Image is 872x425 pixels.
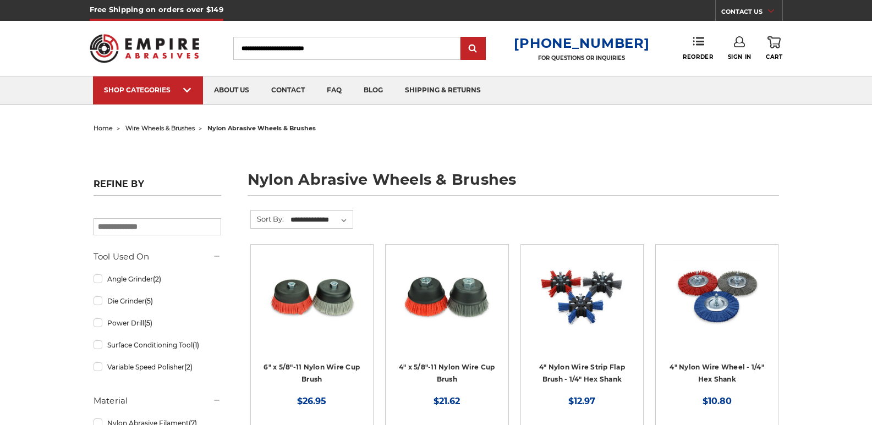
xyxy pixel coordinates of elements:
a: shipping & returns [394,76,492,104]
img: Empire Abrasives [90,27,200,70]
a: Angle Grinder [94,269,221,289]
a: [PHONE_NUMBER] [514,35,649,51]
span: $21.62 [434,396,460,406]
span: (1) [193,341,199,349]
a: 4" Nylon Wire Strip Flap Brush - 1/4" Hex Shank [539,363,625,384]
span: $26.95 [297,396,326,406]
a: 6" x 5/8"-11 Nylon Wire Wheel Cup Brushes [259,252,365,359]
span: $12.97 [568,396,595,406]
a: 4" x 5/8"-11 Nylon Wire Cup Brushes [393,252,500,359]
a: CONTACT US [721,5,782,21]
a: 4" x 5/8"-11 Nylon Wire Cup Brush [399,363,495,384]
a: blog [353,76,394,104]
span: (5) [144,319,152,327]
a: wire wheels & brushes [125,124,195,132]
a: faq [316,76,353,104]
img: 4" x 5/8"-11 Nylon Wire Cup Brushes [403,252,491,340]
a: Die Grinder [94,291,221,311]
img: 4 inch nylon wire wheel for drill [673,252,761,340]
a: home [94,124,113,132]
select: Sort By: [289,212,353,228]
p: FOR QUESTIONS OR INQUIRIES [514,54,649,62]
span: (2) [153,275,161,283]
a: Variable Speed Polisher [94,357,221,377]
a: about us [203,76,260,104]
span: Sign In [728,53,752,60]
a: 4 inch nylon wire wheel for drill [663,252,770,359]
span: Reorder [683,53,713,60]
span: nylon abrasive wheels & brushes [207,124,316,132]
a: Surface Conditioning Tool [94,335,221,355]
h5: Refine by [94,179,221,196]
a: Reorder [683,36,713,60]
h5: Material [94,394,221,407]
div: SHOP CATEGORIES [104,86,192,94]
a: 6" x 5/8"-11 Nylon Wire Cup Brush [264,363,360,384]
h1: nylon abrasive wheels & brushes [248,172,779,196]
a: Cart [766,36,782,60]
span: (2) [184,363,193,371]
img: 6" x 5/8"-11 Nylon Wire Wheel Cup Brushes [268,252,356,340]
span: $10.80 [703,396,732,406]
span: Cart [766,53,782,60]
a: 4 inch strip flap brush [529,252,635,359]
a: Power Drill [94,313,221,333]
a: contact [260,76,316,104]
label: Sort By: [251,211,284,227]
input: Submit [462,38,484,60]
img: 4 inch strip flap brush [538,252,626,340]
span: (5) [145,297,153,305]
a: 4" Nylon Wire Wheel - 1/4" Hex Shank [670,363,764,384]
h5: Tool Used On [94,250,221,263]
